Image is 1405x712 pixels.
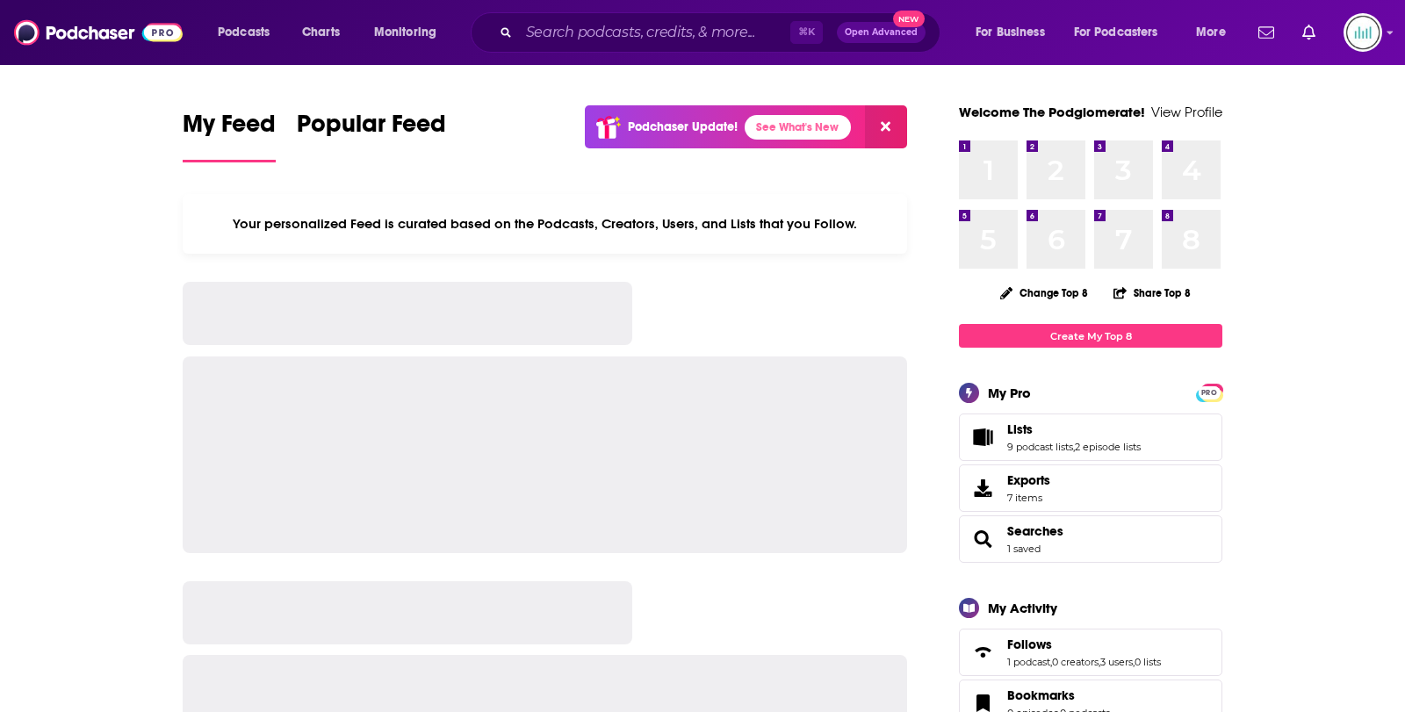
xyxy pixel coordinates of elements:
[1099,656,1100,668] span: ,
[1007,543,1041,555] a: 1 saved
[1007,636,1052,652] span: Follows
[1184,18,1248,47] button: open menu
[183,109,276,162] a: My Feed
[374,20,436,45] span: Monitoring
[965,476,1000,500] span: Exports
[1007,421,1033,437] span: Lists
[965,425,1000,449] a: Lists
[893,11,925,27] span: New
[487,12,957,53] div: Search podcasts, credits, & more...
[1007,472,1050,488] span: Exports
[1074,20,1158,45] span: For Podcasters
[14,16,183,49] img: Podchaser - Follow, Share and Rate Podcasts
[837,22,926,43] button: Open AdvancedNew
[1344,13,1382,52] span: Logged in as podglomerate
[1100,656,1133,668] a: 3 users
[1135,656,1161,668] a: 0 lists
[297,109,446,149] span: Popular Feed
[790,21,823,44] span: ⌘ K
[1007,421,1141,437] a: Lists
[1050,656,1052,668] span: ,
[1113,276,1192,310] button: Share Top 8
[183,194,907,254] div: Your personalized Feed is curated based on the Podcasts, Creators, Users, and Lists that you Follow.
[1007,656,1050,668] a: 1 podcast
[1063,18,1184,47] button: open menu
[205,18,292,47] button: open menu
[965,640,1000,665] a: Follows
[990,282,1099,304] button: Change Top 8
[1151,104,1222,120] a: View Profile
[1007,492,1050,504] span: 7 items
[959,414,1222,461] span: Lists
[1199,385,1220,399] a: PRO
[1052,656,1099,668] a: 0 creators
[291,18,350,47] a: Charts
[988,600,1057,616] div: My Activity
[745,115,851,140] a: See What's New
[959,104,1145,120] a: Welcome The Podglomerate!
[959,629,1222,676] span: Follows
[1196,20,1226,45] span: More
[1007,687,1110,703] a: Bookmarks
[1344,13,1382,52] img: User Profile
[845,28,918,37] span: Open Advanced
[1007,687,1075,703] span: Bookmarks
[1007,636,1161,652] a: Follows
[959,515,1222,563] span: Searches
[1133,656,1135,668] span: ,
[1075,441,1141,453] a: 2 episode lists
[988,385,1031,401] div: My Pro
[297,109,446,162] a: Popular Feed
[959,324,1222,348] a: Create My Top 8
[183,109,276,149] span: My Feed
[959,464,1222,512] a: Exports
[1073,441,1075,453] span: ,
[1199,386,1220,399] span: PRO
[965,527,1000,551] a: Searches
[1344,13,1382,52] button: Show profile menu
[302,20,340,45] span: Charts
[1007,523,1063,539] a: Searches
[963,18,1067,47] button: open menu
[628,119,738,134] p: Podchaser Update!
[976,20,1045,45] span: For Business
[218,20,270,45] span: Podcasts
[362,18,459,47] button: open menu
[1251,18,1281,47] a: Show notifications dropdown
[1295,18,1322,47] a: Show notifications dropdown
[519,18,790,47] input: Search podcasts, credits, & more...
[1007,441,1073,453] a: 9 podcast lists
